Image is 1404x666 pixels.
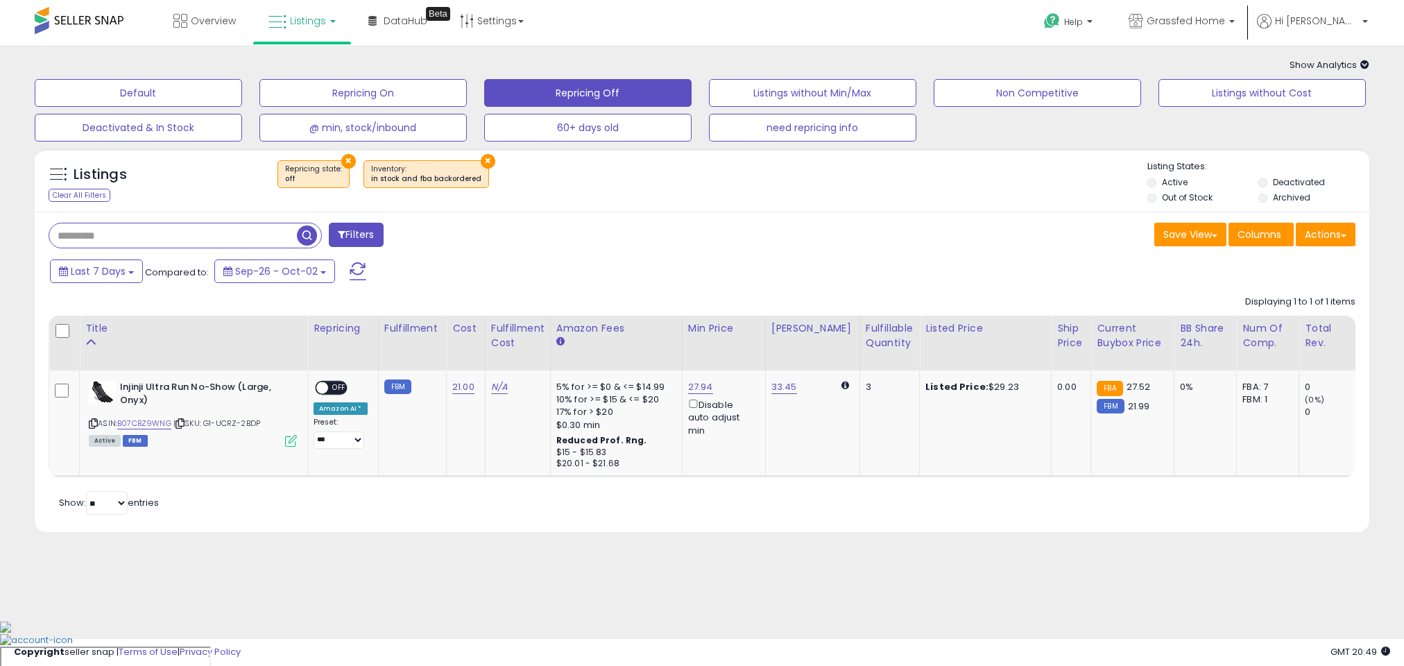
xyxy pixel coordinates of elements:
[74,165,127,185] h5: Listings
[1097,381,1122,396] small: FBA
[1162,176,1188,188] label: Active
[866,381,909,393] div: 3
[173,418,260,429] span: | SKU: G1-UCRZ-2BDP
[491,380,508,394] a: N/A
[1305,381,1361,393] div: 0
[934,79,1141,107] button: Non Competitive
[120,381,289,410] b: Injinji Ultra Run No-Show (Large, Onyx)
[771,380,797,394] a: 33.45
[50,259,143,283] button: Last 7 Days
[1128,400,1150,413] span: 21.99
[1180,321,1231,350] div: BB Share 24h.
[1043,12,1061,30] i: Get Help
[556,447,671,459] div: $15 - $15.83
[484,79,692,107] button: Repricing Off
[89,435,121,447] span: All listings currently available for purchase on Amazon
[556,336,565,348] small: Amazon Fees.
[1305,406,1361,418] div: 0
[371,164,481,185] span: Inventory :
[1238,228,1281,241] span: Columns
[59,496,159,509] span: Show: entries
[481,154,495,169] button: ×
[556,458,671,470] div: $20.01 - $21.68
[1275,14,1358,28] span: Hi [PERSON_NAME]
[328,382,350,394] span: OFF
[123,435,148,447] span: FBM
[1154,223,1226,246] button: Save View
[259,114,467,142] button: @ min, stock/inbound
[35,79,242,107] button: Default
[925,381,1041,393] div: $29.23
[214,259,335,283] button: Sep-26 - Oct-02
[371,174,481,184] div: in stock and fba backordered
[688,380,713,394] a: 27.94
[1257,14,1368,45] a: Hi [PERSON_NAME]
[1057,321,1085,350] div: Ship Price
[1097,399,1124,413] small: FBM
[556,434,647,446] b: Reduced Prof. Rng.
[1127,380,1151,393] span: 27.52
[1305,394,1324,405] small: (0%)
[89,381,297,445] div: ASIN:
[1180,381,1226,393] div: 0%
[491,321,545,350] div: Fulfillment Cost
[452,321,479,336] div: Cost
[556,406,671,418] div: 17% for > $20
[1147,160,1369,173] p: Listing States:
[1097,321,1168,350] div: Current Buybox Price
[1290,58,1369,71] span: Show Analytics
[484,114,692,142] button: 60+ days old
[71,264,126,278] span: Last 7 Days
[384,321,440,336] div: Fulfillment
[556,321,676,336] div: Amazon Fees
[1064,16,1083,28] span: Help
[285,174,342,184] div: off
[771,321,854,336] div: [PERSON_NAME]
[314,321,373,336] div: Repricing
[426,7,450,21] div: Tooltip anchor
[925,321,1045,336] div: Listed Price
[1033,2,1106,45] a: Help
[1245,296,1355,309] div: Displaying 1 to 1 of 1 items
[290,14,326,28] span: Listings
[89,381,117,403] img: 41SGfhEAwwL._SL40_.jpg
[1057,381,1080,393] div: 0.00
[1296,223,1355,246] button: Actions
[314,418,368,449] div: Preset:
[556,393,671,406] div: 10% for >= $15 & <= $20
[35,114,242,142] button: Deactivated & In Stock
[709,114,916,142] button: need repricing info
[259,79,467,107] button: Repricing On
[452,380,474,394] a: 21.00
[341,154,356,169] button: ×
[285,164,342,185] span: Repricing state :
[556,381,671,393] div: 5% for >= $0 & <= $14.99
[85,321,302,336] div: Title
[49,189,110,202] div: Clear All Filters
[235,264,318,278] span: Sep-26 - Oct-02
[314,402,368,415] div: Amazon AI *
[556,419,671,432] div: $0.30 min
[384,379,411,394] small: FBM
[384,14,427,28] span: DataHub
[866,321,914,350] div: Fulfillable Quantity
[1242,321,1293,350] div: Num of Comp.
[688,397,755,437] div: Disable auto adjust min
[1273,176,1325,188] label: Deactivated
[1158,79,1366,107] button: Listings without Cost
[1242,393,1288,406] div: FBM: 1
[709,79,916,107] button: Listings without Min/Max
[688,321,760,336] div: Min Price
[1147,14,1225,28] span: Grassfed Home
[145,266,209,279] span: Compared to:
[1273,191,1310,203] label: Archived
[1242,381,1288,393] div: FBA: 7
[1228,223,1294,246] button: Columns
[1305,321,1355,350] div: Total Rev.
[925,380,988,393] b: Listed Price:
[117,418,171,429] a: B07CBZ9WNG
[1162,191,1213,203] label: Out of Stock
[191,14,236,28] span: Overview
[329,223,383,247] button: Filters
